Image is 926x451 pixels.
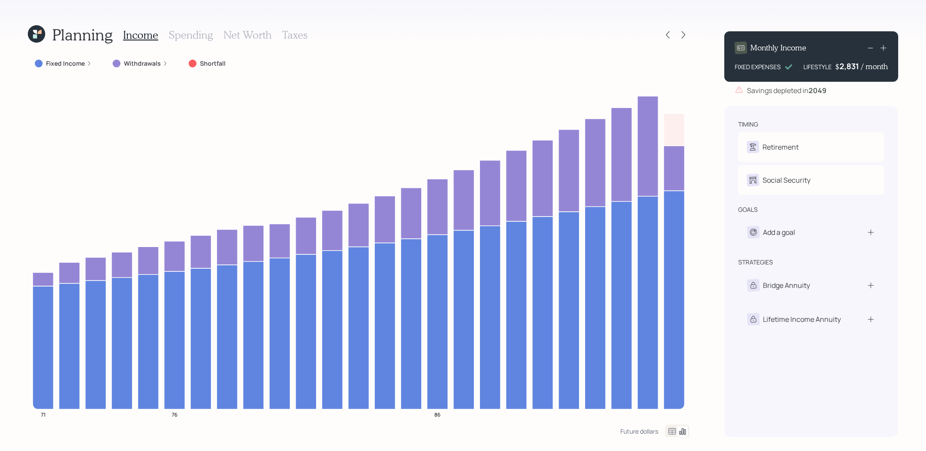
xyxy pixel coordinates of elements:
[169,29,213,41] h3: Spending
[839,61,861,71] div: 2,831
[282,29,307,41] h3: Taxes
[123,29,158,41] h3: Income
[738,258,773,267] div: strategies
[46,59,85,68] label: Fixed Income
[172,411,177,418] tspan: 76
[763,142,799,152] div: Retirement
[223,29,272,41] h3: Net Worth
[803,62,832,71] div: LIFESTYLE
[763,227,795,237] div: Add a goal
[124,59,161,68] label: Withdrawals
[809,86,826,95] b: 2049
[434,411,440,418] tspan: 86
[735,62,781,71] div: FIXED EXPENSES
[861,62,888,71] h4: / month
[750,43,806,53] h4: Monthly Income
[41,411,46,418] tspan: 71
[738,120,758,129] div: timing
[835,62,839,71] h4: $
[763,314,841,324] div: Lifetime Income Annuity
[763,175,810,185] div: Social Security
[200,59,226,68] label: Shortfall
[763,280,810,291] div: Bridge Annuity
[52,25,113,44] h1: Planning
[620,427,658,435] div: Future dollars
[738,205,758,214] div: goals
[747,85,826,96] div: Savings depleted in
